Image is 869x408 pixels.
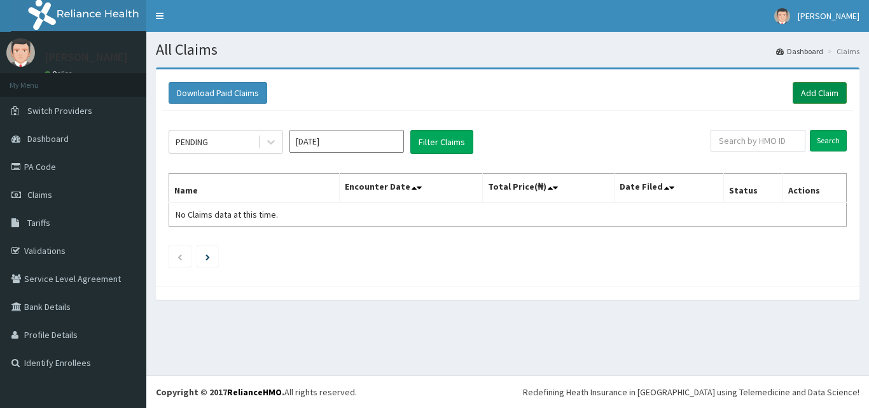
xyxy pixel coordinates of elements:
[156,386,284,398] strong: Copyright © 2017 .
[824,46,859,57] li: Claims
[6,38,35,67] img: User Image
[227,386,282,398] a: RelianceHMO
[410,130,473,154] button: Filter Claims
[482,174,615,203] th: Total Price(₦)
[177,251,183,262] a: Previous page
[205,251,210,262] a: Next page
[146,376,869,408] footer: All rights reserved.
[774,8,790,24] img: User Image
[810,130,847,151] input: Search
[798,10,859,22] span: [PERSON_NAME]
[169,174,340,203] th: Name
[176,136,208,148] div: PENDING
[793,82,847,104] a: Add Claim
[615,174,724,203] th: Date Filed
[724,174,783,203] th: Status
[711,130,805,151] input: Search by HMO ID
[45,69,75,78] a: Online
[176,209,278,220] span: No Claims data at this time.
[782,174,846,203] th: Actions
[340,174,482,203] th: Encounter Date
[523,386,859,398] div: Redefining Heath Insurance in [GEOGRAPHIC_DATA] using Telemedicine and Data Science!
[45,52,128,63] p: [PERSON_NAME]
[169,82,267,104] button: Download Paid Claims
[27,133,69,144] span: Dashboard
[27,217,50,229] span: Tariffs
[27,105,92,116] span: Switch Providers
[27,189,52,200] span: Claims
[289,130,404,153] input: Select Month and Year
[776,46,823,57] a: Dashboard
[156,41,859,58] h1: All Claims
